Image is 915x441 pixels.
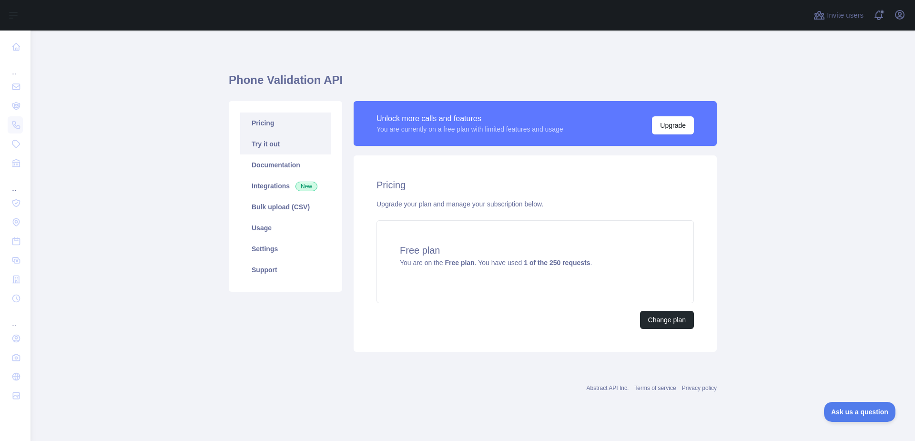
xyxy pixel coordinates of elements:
[240,217,331,238] a: Usage
[682,385,717,391] a: Privacy policy
[640,311,694,329] button: Change plan
[229,72,717,95] h1: Phone Validation API
[400,259,592,267] span: You are on the . You have used .
[8,174,23,193] div: ...
[376,178,694,192] h2: Pricing
[240,259,331,280] a: Support
[240,175,331,196] a: Integrations New
[587,385,629,391] a: Abstract API Inc.
[295,182,317,191] span: New
[376,113,563,124] div: Unlock more calls and features
[376,124,563,134] div: You are currently on a free plan with limited features and usage
[376,199,694,209] div: Upgrade your plan and manage your subscription below.
[8,57,23,76] div: ...
[240,133,331,154] a: Try it out
[827,10,864,21] span: Invite users
[634,385,676,391] a: Terms of service
[652,116,694,134] button: Upgrade
[812,8,865,23] button: Invite users
[240,113,331,133] a: Pricing
[240,238,331,259] a: Settings
[445,259,474,267] strong: Free plan
[240,196,331,217] a: Bulk upload (CSV)
[8,309,23,328] div: ...
[824,402,896,422] iframe: Toggle Customer Support
[240,154,331,175] a: Documentation
[524,259,590,267] strong: 1 of the 250 requests
[400,244,671,257] h4: Free plan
